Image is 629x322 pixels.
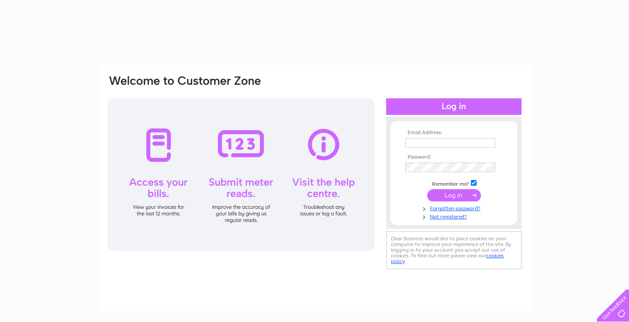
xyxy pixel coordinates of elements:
[386,231,522,269] div: Clear Business would like to place cookies on your computer to improve your experience of the sit...
[403,130,505,136] th: Email Address:
[403,154,505,160] th: Password:
[403,179,505,187] td: Remember me?
[405,204,505,212] a: Forgotten password?
[405,212,505,220] a: Not registered?
[391,253,504,264] a: cookies policy
[427,189,481,201] input: Submit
